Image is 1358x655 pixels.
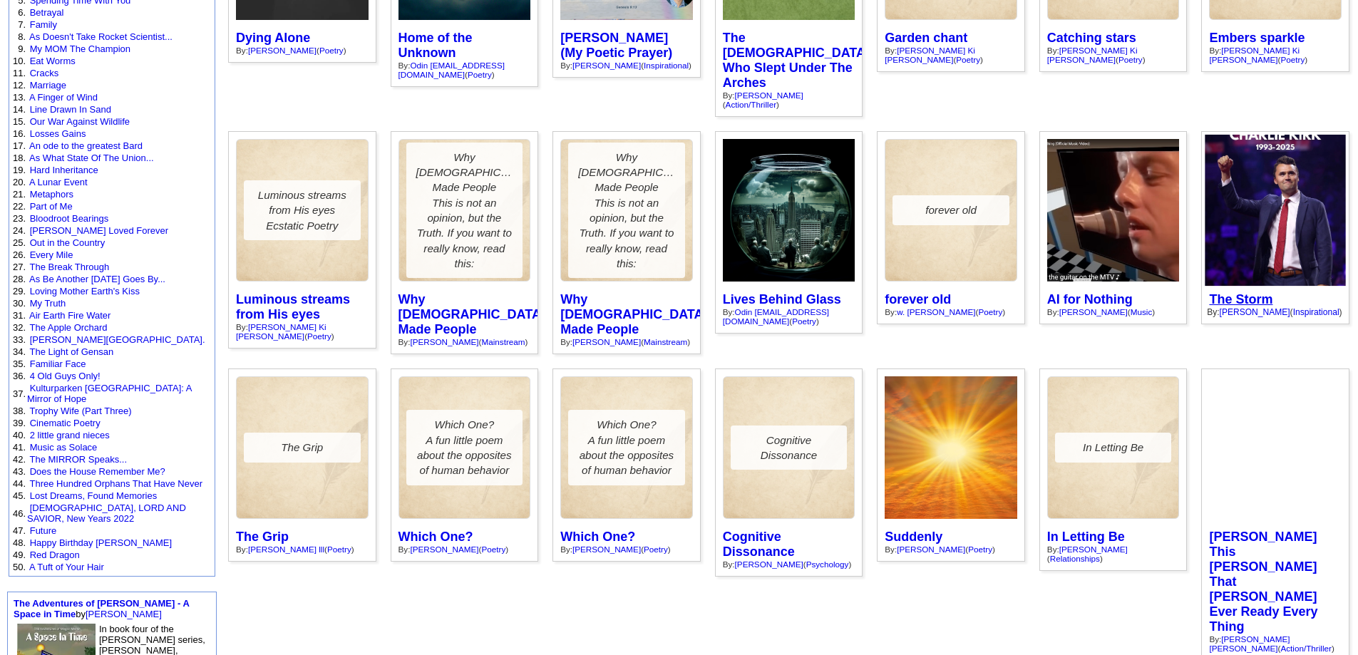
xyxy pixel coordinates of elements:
a: Poetry [792,316,816,326]
a: Poetry [481,545,505,554]
div: forever old [893,195,1009,225]
a: Luminous streams from His eyesEcstatic Poetry [236,139,369,282]
a: Poetry [468,70,492,79]
font: 31. [13,310,26,321]
a: Cracks [30,68,58,78]
a: Odin [EMAIL_ADDRESS][DOMAIN_NAME] [398,61,505,79]
div: By: ( ) [1209,46,1342,64]
a: Part of Me [30,201,73,212]
a: Poetry [319,46,344,55]
a: Losses Gains [30,128,86,139]
a: In Letting Be [1047,530,1125,544]
font: 42. [13,454,26,465]
a: Poetry [1280,55,1305,64]
font: 13. [13,92,26,103]
a: The Storm [1209,292,1272,306]
div: By: ( ) [236,322,369,341]
div: Cognitive Dissonance [731,426,848,470]
font: 41. [13,442,26,453]
font: 49. [13,550,26,560]
a: Cognitive Dissonance [723,530,795,559]
div: By: ( ) [398,337,531,346]
font: 26. [13,249,26,260]
a: Out in the Country [30,237,106,248]
font: 48. [13,537,26,548]
a: The Grip [236,376,369,519]
a: [PERSON_NAME] [410,337,478,346]
a: Kulturparken [GEOGRAPHIC_DATA]: A Mirror of Hope [27,383,192,404]
a: forever old [885,292,951,306]
font: 24. [13,225,26,236]
div: By: ( ) [1047,545,1180,563]
a: Inspirational [644,61,689,70]
a: Betrayal [30,7,64,18]
a: Cinematic Poetry [30,418,101,428]
a: The Light of Gensan [29,346,113,357]
a: Garden chant [885,31,967,45]
div: By: ( ) [1047,307,1180,316]
a: [PERSON_NAME][GEOGRAPHIC_DATA]. [30,334,205,345]
a: Loving Mother Earth's Kiss [30,286,140,296]
font: 7. [18,19,26,30]
div: By: ( ) [236,46,369,55]
font: 8. [18,31,26,42]
a: The [DEMOGRAPHIC_DATA] Who Slept Under The Arches [723,31,870,90]
a: [PERSON_NAME] [410,545,478,554]
a: Why [DEMOGRAPHIC_DATA] Made People [398,292,545,336]
a: The Grip [236,530,289,544]
font: 32. [13,322,26,333]
font: 12. [13,80,26,91]
a: Why [DEMOGRAPHIC_DATA] Made PeopleThis is not an opinion, but the Truth. If you want to really kn... [398,139,531,282]
div: By: ( ) [560,61,693,70]
a: Bloodroot Bearings [30,213,109,224]
a: Psychology [806,559,849,569]
font: 46. [13,508,26,519]
font: 11. [13,68,26,78]
a: Inspirational [1293,307,1339,316]
a: [PERSON_NAME] Loved Forever [30,225,168,236]
a: 2 little grand nieces [30,430,110,440]
a: My Truth [30,298,66,309]
a: [PERSON_NAME] [PERSON_NAME] [1209,634,1290,653]
a: A Tuft of Your Hair [29,562,104,572]
div: By: ( ) [398,545,531,554]
a: The MIRROR Speaks... [29,454,127,465]
a: Line Drawn In Sand [30,104,111,115]
font: 10. [13,56,26,66]
font: 22. [13,201,26,212]
div: By: ( ) [1047,46,1180,64]
div: Luminous streams from His eyes Ecstatic Poetry [244,180,361,240]
font: 38. [13,406,26,416]
font: 35. [13,359,26,369]
a: Hard Inheritance [30,165,98,175]
font: 17. [13,140,26,151]
div: By: ( ) [560,545,693,554]
div: By: ( ) [1208,307,1344,316]
div: By: ( ) [885,545,1017,554]
a: Metaphors [30,189,73,200]
a: [PERSON_NAME] [248,46,317,55]
a: [PERSON_NAME] [735,559,803,569]
a: [PERSON_NAME] [1059,307,1128,316]
div: By: ( ) [723,307,855,326]
a: Poetry [644,545,668,554]
a: Which One? [560,530,635,544]
a: As Doesn't Take Rocket Scientist... [29,31,173,42]
div: By: ( ) [398,61,531,79]
a: Luminous streams from His eyes [236,292,350,321]
a: Why [DEMOGRAPHIC_DATA] Made PeopleThis is not an opinion, but the Truth. If you want to really kn... [560,139,693,282]
a: [PERSON_NAME] [572,61,641,70]
a: forever old [885,139,1017,282]
div: By: ( ) [560,337,693,346]
div: In Letting Be [1055,433,1172,462]
font: 30. [13,298,26,309]
a: The Break Through [29,262,109,272]
a: Music as Solace [30,442,98,453]
a: In Letting Be [1047,376,1180,519]
a: AI for Nothing [1047,292,1133,306]
a: Every Mile [30,249,73,260]
a: As What State Of The Union... [29,153,154,163]
a: Which One?A fun little poem about the opposites of human behavior [560,376,693,519]
font: 16. [13,128,26,139]
a: Future [30,525,57,536]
